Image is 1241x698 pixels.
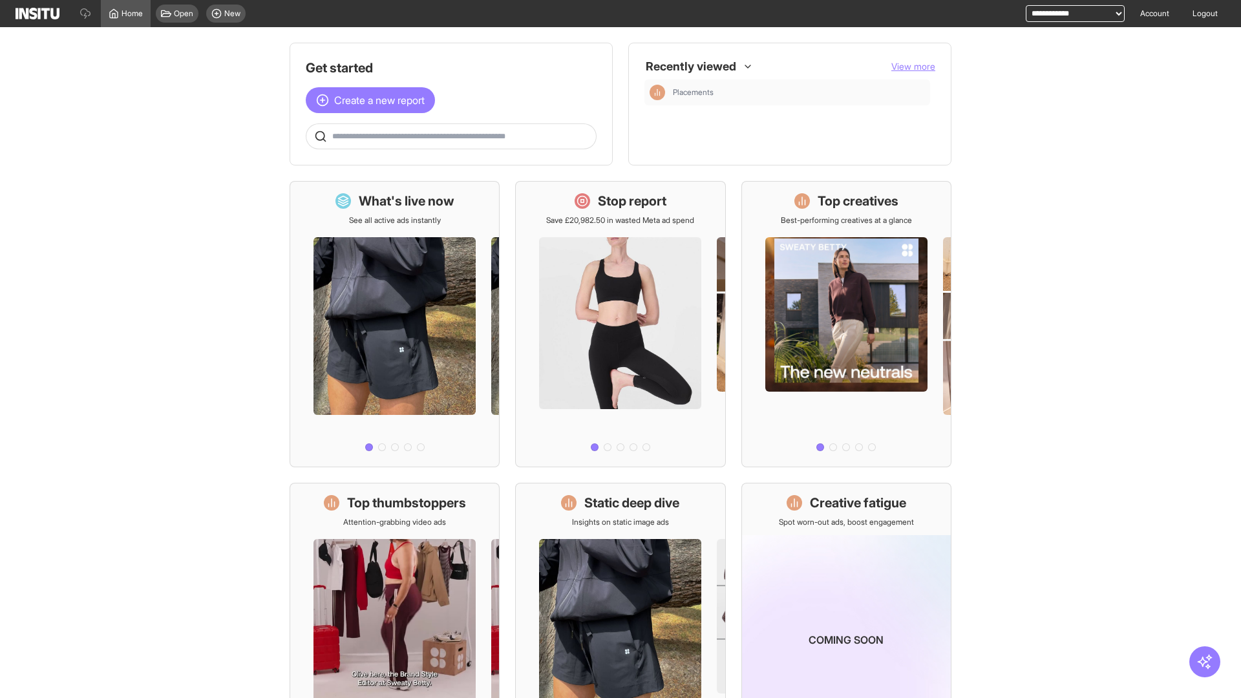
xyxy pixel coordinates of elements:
h1: Top thumbstoppers [347,494,466,512]
p: Insights on static image ads [572,517,669,527]
span: View more [891,61,935,72]
p: Best-performing creatives at a glance [781,215,912,226]
span: Placements [673,87,925,98]
p: See all active ads instantly [349,215,441,226]
h1: Top creatives [818,192,898,210]
button: View more [891,60,935,73]
a: Stop reportSave £20,982.50 in wasted Meta ad spend [515,181,725,467]
h1: Get started [306,59,597,77]
span: New [224,8,240,19]
p: Attention-grabbing video ads [343,517,446,527]
a: What's live nowSee all active ads instantly [290,181,500,467]
span: Create a new report [334,92,425,108]
button: Create a new report [306,87,435,113]
div: Insights [650,85,665,100]
span: Home [122,8,143,19]
a: Top creativesBest-performing creatives at a glance [741,181,951,467]
h1: What's live now [359,192,454,210]
p: Save £20,982.50 in wasted Meta ad spend [546,215,694,226]
span: Placements [673,87,714,98]
span: Open [174,8,193,19]
h1: Static deep dive [584,494,679,512]
h1: Stop report [598,192,666,210]
img: Logo [16,8,59,19]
